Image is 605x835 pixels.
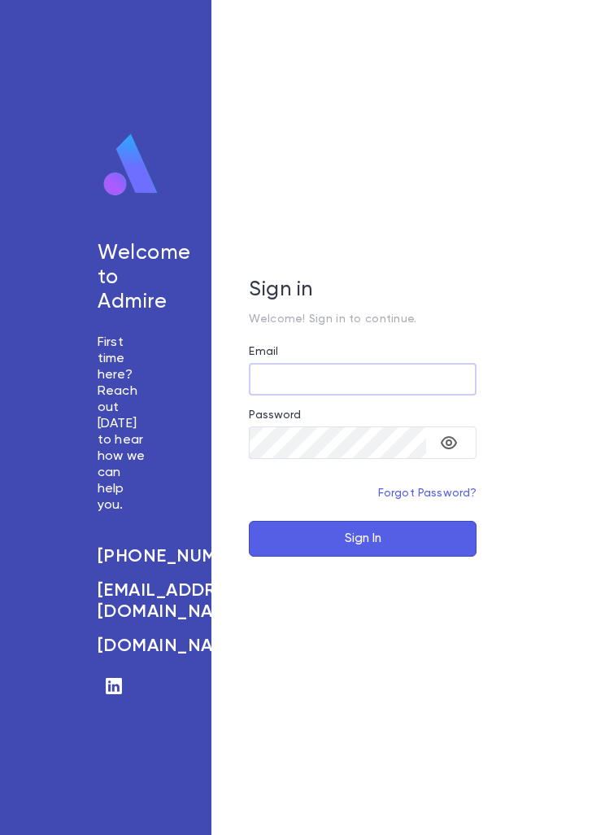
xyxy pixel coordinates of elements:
[98,334,146,514] p: First time here? Reach out [DATE] to hear how we can help you.
[98,546,146,567] a: [PHONE_NUMBER]
[249,313,477,326] p: Welcome! Sign in to continue.
[249,521,477,557] button: Sign In
[378,487,477,499] a: Forgot Password?
[98,580,146,623] a: [EMAIL_ADDRESS][DOMAIN_NAME]
[98,133,164,198] img: logo
[98,242,146,315] h5: Welcome to Admire
[249,278,477,303] h5: Sign in
[98,636,146,657] a: [DOMAIN_NAME]
[249,409,301,422] label: Password
[433,426,465,459] button: toggle password visibility
[249,345,278,358] label: Email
